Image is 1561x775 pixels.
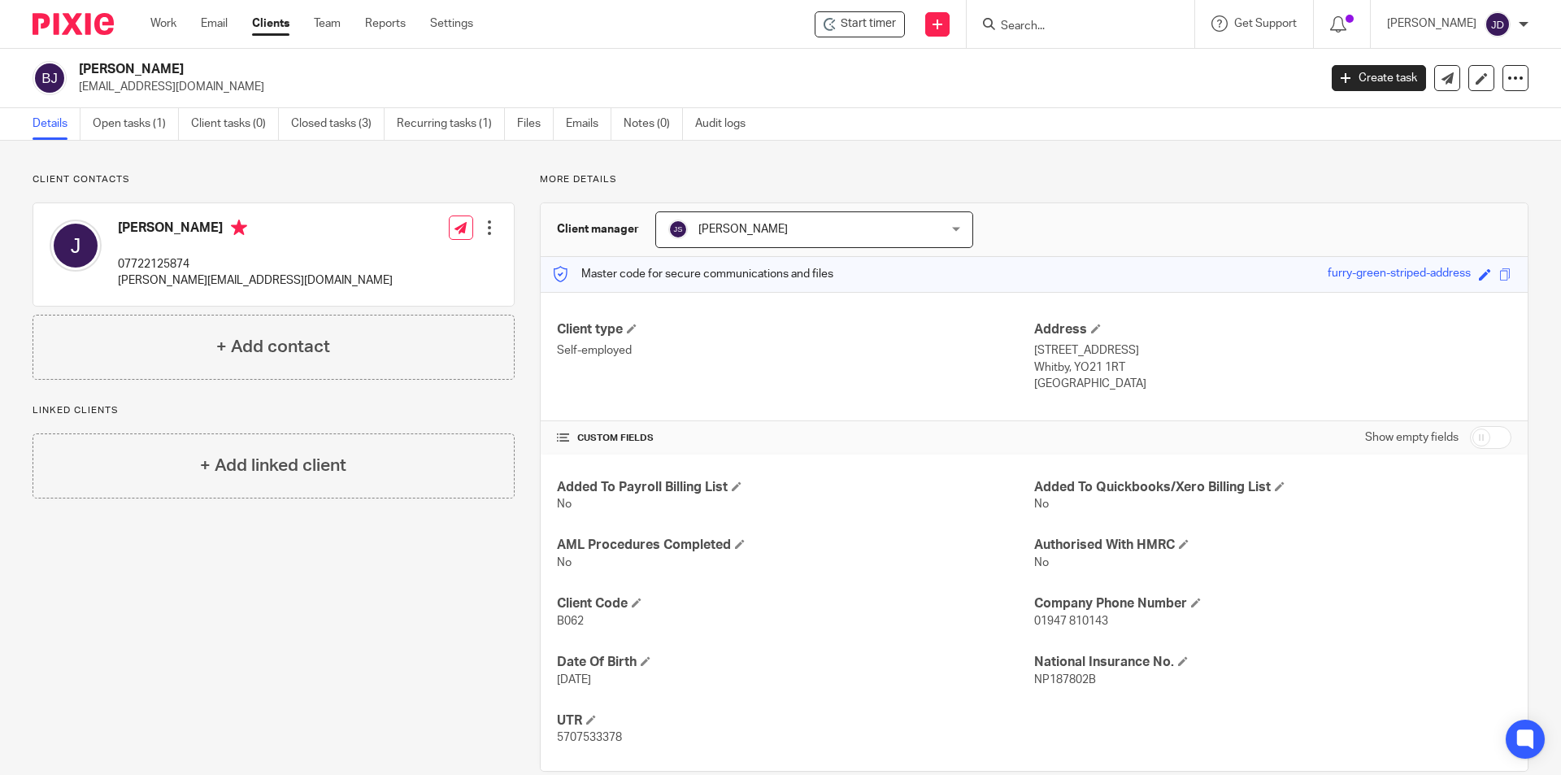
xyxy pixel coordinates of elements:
[553,266,833,282] p: Master code for secure communications and files
[79,61,1062,78] h2: [PERSON_NAME]
[231,220,247,236] i: Primary
[540,173,1528,186] p: More details
[1034,616,1108,627] span: 01947 810143
[79,79,1307,95] p: [EMAIL_ADDRESS][DOMAIN_NAME]
[841,15,896,33] span: Start timer
[557,674,591,686] span: [DATE]
[93,108,179,140] a: Open tasks (1)
[191,108,279,140] a: Client tasks (0)
[1034,557,1049,568] span: No
[557,221,639,237] h3: Client manager
[1328,265,1471,284] div: furry-green-striped-address
[33,108,80,140] a: Details
[314,15,341,32] a: Team
[1034,595,1511,612] h4: Company Phone Number
[430,15,473,32] a: Settings
[201,15,228,32] a: Email
[566,108,611,140] a: Emails
[1365,429,1459,446] label: Show empty fields
[517,108,554,140] a: Files
[1034,321,1511,338] h4: Address
[33,61,67,95] img: svg%3E
[1034,499,1049,510] span: No
[291,108,385,140] a: Closed tasks (3)
[1034,674,1096,686] span: NP187802B
[557,321,1034,338] h4: Client type
[252,15,289,32] a: Clients
[557,595,1034,612] h4: Client Code
[1332,65,1426,91] a: Create task
[999,20,1146,34] input: Search
[557,616,584,627] span: B062
[50,220,102,272] img: svg%3E
[695,108,758,140] a: Audit logs
[1387,15,1476,32] p: [PERSON_NAME]
[118,220,393,240] h4: [PERSON_NAME]
[33,13,114,35] img: Pixie
[1234,18,1297,29] span: Get Support
[1034,376,1511,392] p: [GEOGRAPHIC_DATA]
[698,224,788,235] span: [PERSON_NAME]
[118,256,393,272] p: 07722125874
[557,499,572,510] span: No
[1034,479,1511,496] h4: Added To Quickbooks/Xero Billing List
[557,712,1034,729] h4: UTR
[557,342,1034,359] p: Self-employed
[1034,359,1511,376] p: Whitby, YO21 1RT
[365,15,406,32] a: Reports
[216,334,330,359] h4: + Add contact
[1034,654,1511,671] h4: National Insurance No.
[397,108,505,140] a: Recurring tasks (1)
[200,453,346,478] h4: + Add linked client
[1485,11,1511,37] img: svg%3E
[668,220,688,239] img: svg%3E
[33,404,515,417] p: Linked clients
[150,15,176,32] a: Work
[557,654,1034,671] h4: Date Of Birth
[815,11,905,37] div: Brooksbank, Jill
[557,432,1034,445] h4: CUSTOM FIELDS
[557,537,1034,554] h4: AML Procedures Completed
[624,108,683,140] a: Notes (0)
[1034,342,1511,359] p: [STREET_ADDRESS]
[557,557,572,568] span: No
[1034,537,1511,554] h4: Authorised With HMRC
[118,272,393,289] p: [PERSON_NAME][EMAIL_ADDRESS][DOMAIN_NAME]
[557,732,622,743] span: 5707533378
[33,173,515,186] p: Client contacts
[557,479,1034,496] h4: Added To Payroll Billing List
